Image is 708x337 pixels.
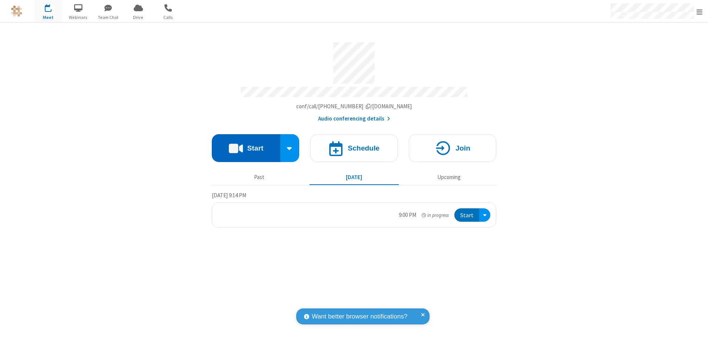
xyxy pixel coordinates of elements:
[348,145,380,152] h4: Schedule
[212,134,280,162] button: Start
[422,212,449,219] em: in progress
[280,134,300,162] div: Start conference options
[479,208,490,222] div: Open menu
[310,170,399,184] button: [DATE]
[312,312,407,321] span: Want better browser notifications?
[34,14,62,21] span: Meet
[296,102,412,111] button: Copy my meeting room linkCopy my meeting room link
[318,115,390,123] button: Audio conferencing details
[64,14,92,21] span: Webinars
[399,211,416,219] div: 9:00 PM
[296,103,412,110] span: Copy my meeting room link
[212,192,246,199] span: [DATE] 9:14 PM
[310,134,398,162] button: Schedule
[11,6,22,17] img: QA Selenium DO NOT DELETE OR CHANGE
[409,134,496,162] button: Join
[212,37,496,123] section: Account details
[154,14,182,21] span: Calls
[124,14,152,21] span: Drive
[50,4,55,10] div: 1
[94,14,122,21] span: Team Chat
[212,191,496,228] section: Today's Meetings
[404,170,494,184] button: Upcoming
[247,145,263,152] h4: Start
[455,145,470,152] h4: Join
[215,170,304,184] button: Past
[454,208,479,222] button: Start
